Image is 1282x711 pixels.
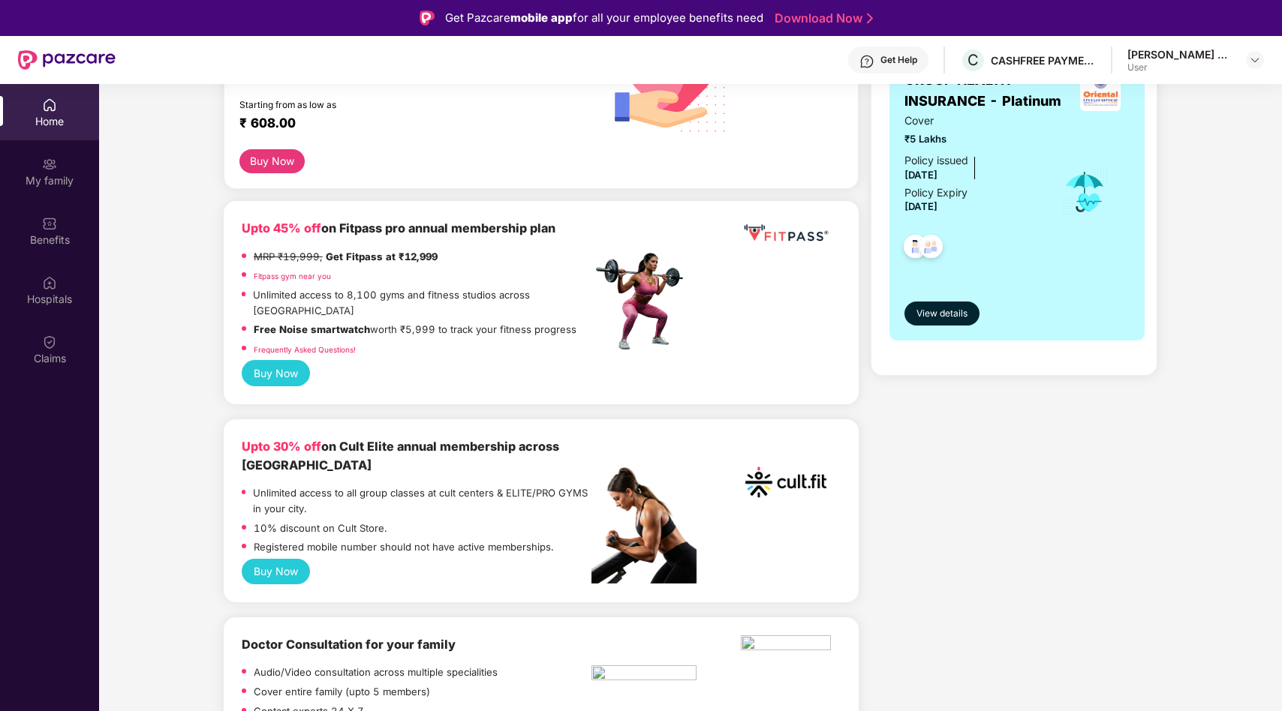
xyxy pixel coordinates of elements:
img: pc2.png [591,467,697,583]
span: GROUP HEALTH INSURANCE - Platinum [904,70,1070,112]
span: [DATE] [904,200,937,212]
p: Audio/Video consultation across multiple specialities [254,664,498,680]
img: svg+xml;base64,PHN2ZyBpZD0iSGVscC0zMngzMiIgeG1sbnM9Imh0dHA6Ly93d3cudzMub3JnLzIwMDAvc3ZnIiB3aWR0aD... [859,54,874,69]
img: svg+xml;base64,PHN2ZyBpZD0iRHJvcGRvd24tMzJ4MzIiIHhtbG5zPSJodHRwOi8vd3d3LnczLm9yZy8yMDAwL3N2ZyIgd2... [1249,54,1261,66]
img: fppp.png [741,219,831,247]
b: on Cult Elite annual membership across [GEOGRAPHIC_DATA] [242,439,559,472]
div: [PERSON_NAME] Amrutansu Dash [1127,47,1232,61]
div: Policy Expiry [904,184,968,201]
img: insurerLogo [1080,70,1121,111]
button: Buy Now [239,149,305,174]
img: svg+xml;base64,PHN2ZyB3aWR0aD0iMjAiIGhlaWdodD0iMjAiIHZpZXdCb3g9IjAgMCAyMCAyMCIgZmlsbD0ibm9uZSIgeG... [42,157,57,172]
button: Buy Now [242,360,310,385]
button: Buy Now [242,559,310,584]
span: [DATE] [904,169,937,181]
span: ₹5 Lakhs [904,131,1040,147]
img: physica%20-%20Edited.png [741,635,831,655]
div: Starting from as low as [239,99,528,109]
p: Unlimited access to all group classes at cult centers & ELITE/PRO GYMS in your city. [253,485,591,516]
img: svg+xml;base64,PHN2ZyBpZD0iQmVuZWZpdHMiIHhtbG5zPSJodHRwOi8vd3d3LnczLm9yZy8yMDAwL3N2ZyIgd2lkdGg9Ij... [42,216,57,231]
div: Get Pazcare for all your employee benefits need [445,9,763,27]
img: svg+xml;base64,PHN2ZyB4bWxucz0iaHR0cDovL3d3dy53My5vcmcvMjAwMC9zdmciIHdpZHRoPSI0OC45NDMiIGhlaWdodD... [913,230,949,267]
div: User [1127,61,1232,73]
p: Unlimited access to 8,100 gyms and fitness studios across [GEOGRAPHIC_DATA] [253,287,591,318]
img: fpp.png [591,249,697,354]
a: Download Now [775,10,868,26]
button: View details [904,301,980,325]
b: Doctor Consultation for your family [242,637,456,652]
img: Logo [420,10,435,25]
span: View details [916,307,968,321]
span: C [968,51,979,69]
b: on Fitpass pro annual membership plan [242,220,555,235]
img: svg+xml;base64,PHN2ZyB4bWxucz0iaHR0cDovL3d3dy53My5vcmcvMjAwMC9zdmciIHdpZHRoPSI0OC45NDMiIGhlaWdodD... [897,230,934,267]
img: cult.png [741,437,831,527]
p: Cover entire family (upto 5 members) [254,684,430,700]
img: New Pazcare Logo [18,50,116,70]
img: Stroke [867,10,873,26]
b: Upto 30% off [242,439,321,454]
p: 10% discount on Cult Store. [254,520,387,536]
strong: Get Fitpass at ₹12,999 [326,250,438,262]
img: svg+xml;base64,PHN2ZyBpZD0iSG9tZSIgeG1sbnM9Imh0dHA6Ly93d3cudzMub3JnLzIwMDAvc3ZnIiB3aWR0aD0iMjAiIG... [42,97,57,112]
p: Registered mobile number should not have active memberships. [254,539,554,555]
img: svg+xml;base64,PHN2ZyBpZD0iQ2xhaW0iIHhtbG5zPSJodHRwOi8vd3d3LnczLm9yZy8yMDAwL3N2ZyIgd2lkdGg9IjIwIi... [42,334,57,349]
img: svg+xml;base64,PHN2ZyBpZD0iSG9zcGl0YWxzIiB4bWxucz0iaHR0cDovL3d3dy53My5vcmcvMjAwMC9zdmciIHdpZHRoPS... [42,275,57,290]
a: Frequently Asked Questions! [254,345,356,354]
div: CASHFREE PAYMENTS INDIA PVT. LTD. [991,53,1096,67]
a: Fitpass gym near you [254,271,331,280]
div: Policy issued [904,152,968,169]
img: pngtree-physiotherapy-physiotherapist-rehab-disability-stretching-png-image_6063262.png [591,665,697,685]
p: worth ₹5,999 to track your fitness progress [254,322,576,337]
b: Upto 45% off [242,220,321,235]
img: icon [1061,167,1109,217]
strong: Free Noise smartwatch [254,323,370,335]
strong: mobile app [510,10,573,25]
div: Get Help [880,54,917,66]
span: Cover [904,112,1040,129]
div: ₹ 608.00 [239,115,576,133]
del: MRP ₹19,999, [254,250,323,262]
